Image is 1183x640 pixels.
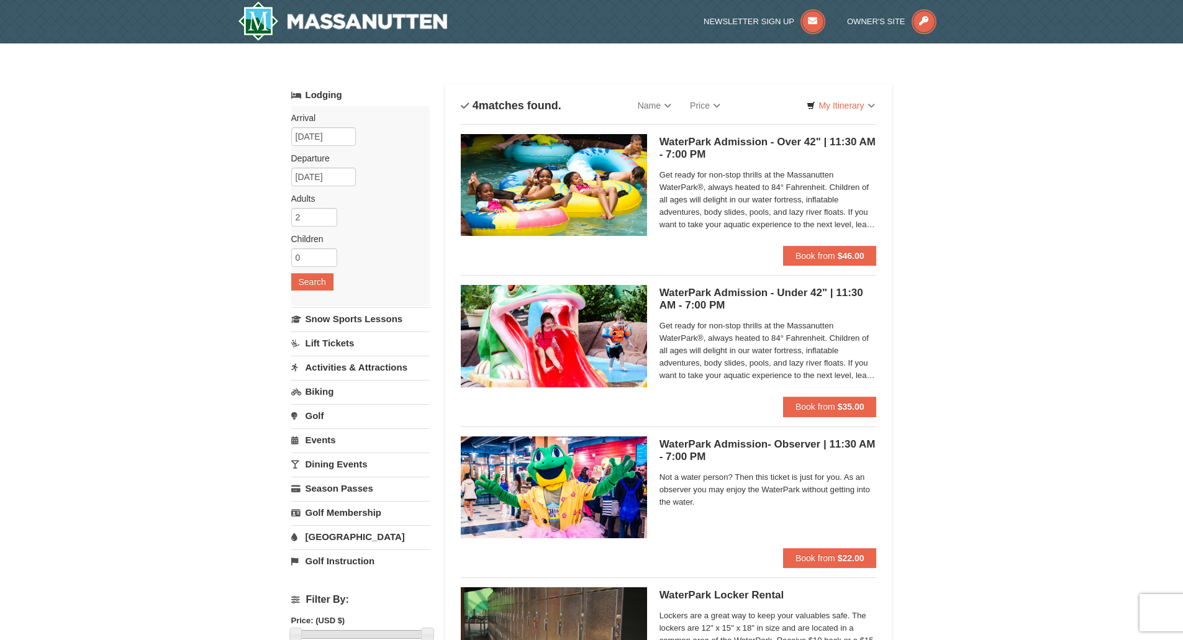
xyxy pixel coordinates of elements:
span: Newsletter Sign Up [704,17,794,26]
a: Name [628,93,681,118]
h4: matches found. [461,99,561,112]
h5: WaterPark Locker Rental [659,589,877,602]
img: 6619917-1560-394ba125.jpg [461,134,647,236]
h5: WaterPark Admission- Observer | 11:30 AM - 7:00 PM [659,438,877,463]
span: Not a water person? Then this ticket is just for you. As an observer you may enjoy the WaterPark ... [659,471,877,508]
span: Book from [795,553,835,563]
a: Lodging [291,84,430,106]
a: Price [681,93,730,118]
span: Get ready for non-stop thrills at the Massanutten WaterPark®, always heated to 84° Fahrenheit. Ch... [659,169,877,231]
span: 4 [473,99,479,112]
h5: WaterPark Admission - Over 42" | 11:30 AM - 7:00 PM [659,136,877,161]
strong: $35.00 [838,402,864,412]
span: Get ready for non-stop thrills at the Massanutten WaterPark®, always heated to 84° Fahrenheit. Ch... [659,320,877,382]
a: Golf Instruction [291,549,430,572]
a: Massanutten Resort [238,1,448,41]
strong: Price: (USD $) [291,616,345,625]
label: Children [291,233,420,245]
h4: Filter By: [291,594,430,605]
img: 6619917-1587-675fdf84.jpg [461,436,647,538]
button: Book from $35.00 [783,397,877,417]
label: Arrival [291,112,420,124]
a: Dining Events [291,453,430,475]
a: Biking [291,380,430,403]
img: 6619917-1570-0b90b492.jpg [461,285,647,387]
label: Adults [291,192,420,205]
h5: WaterPark Admission - Under 42" | 11:30 AM - 7:00 PM [659,287,877,312]
span: Owner's Site [847,17,905,26]
a: Season Passes [291,477,430,500]
strong: $22.00 [838,553,864,563]
a: Newsletter Sign Up [704,17,825,26]
a: [GEOGRAPHIC_DATA] [291,525,430,548]
button: Book from $22.00 [783,548,877,568]
label: Departure [291,152,420,165]
a: Golf [291,404,430,427]
a: My Itinerary [799,96,882,115]
button: Search [291,273,333,291]
a: Activities & Attractions [291,356,430,379]
a: Snow Sports Lessons [291,307,430,330]
strong: $46.00 [838,251,864,261]
a: Golf Membership [291,501,430,524]
a: Lift Tickets [291,331,430,354]
button: Book from $46.00 [783,246,877,266]
a: Events [291,428,430,451]
span: Book from [795,402,835,412]
span: Book from [795,251,835,261]
a: Owner's Site [847,17,936,26]
img: Massanutten Resort Logo [238,1,448,41]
